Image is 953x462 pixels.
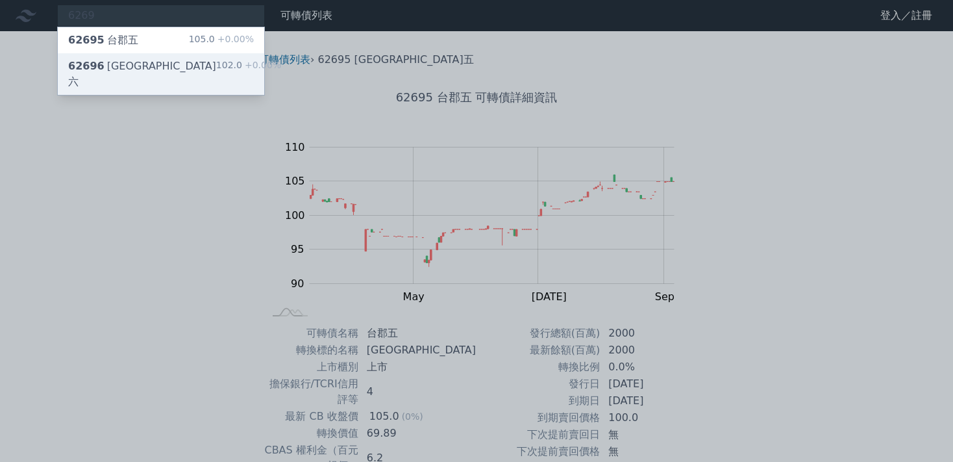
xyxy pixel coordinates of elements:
[215,34,254,44] span: +0.00%
[58,53,264,95] a: 62696[GEOGRAPHIC_DATA]六 102.0+0.00%
[189,32,254,48] div: 105.0
[68,58,216,90] div: [GEOGRAPHIC_DATA]六
[216,58,281,90] div: 102.0
[68,34,105,46] span: 62695
[58,27,264,53] a: 62695台郡五 105.0+0.00%
[242,60,281,70] span: +0.00%
[68,32,138,48] div: 台郡五
[68,60,105,72] span: 62696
